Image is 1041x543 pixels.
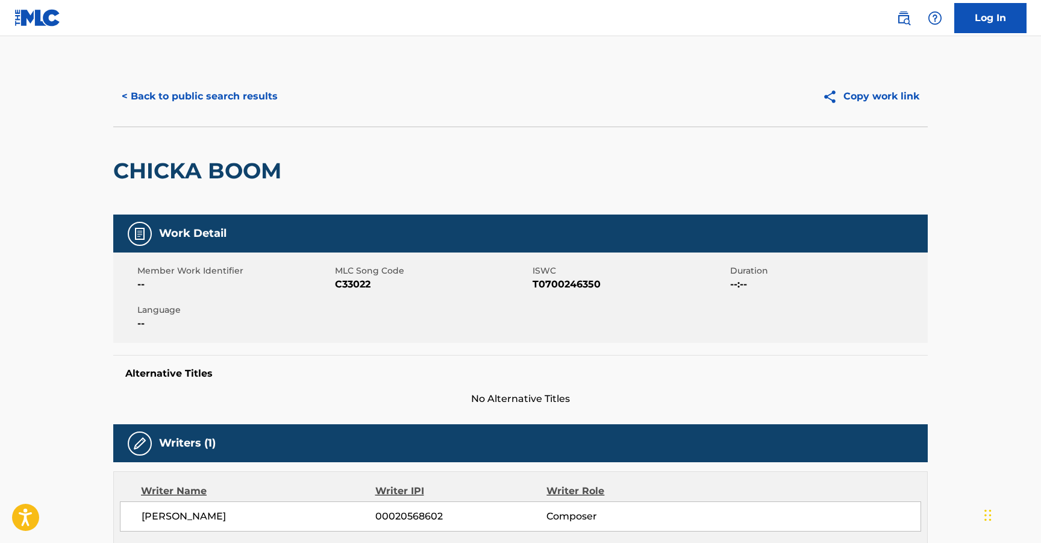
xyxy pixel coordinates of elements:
[730,277,925,292] span: --:--
[159,436,216,450] h5: Writers (1)
[335,265,530,277] span: MLC Song Code
[984,497,992,533] div: Drag
[375,509,546,524] span: 00020568602
[141,484,375,498] div: Writer Name
[814,81,928,111] button: Copy work link
[822,89,843,104] img: Copy work link
[546,509,702,524] span: Composer
[137,304,332,316] span: Language
[923,6,947,30] div: Help
[928,11,942,25] img: help
[113,81,286,111] button: < Back to public search results
[137,265,332,277] span: Member Work Identifier
[375,484,547,498] div: Writer IPI
[142,509,375,524] span: [PERSON_NAME]
[892,6,916,30] a: Public Search
[14,9,61,27] img: MLC Logo
[981,485,1041,543] iframe: Chat Widget
[896,11,911,25] img: search
[730,265,925,277] span: Duration
[159,227,227,240] h5: Work Detail
[335,277,530,292] span: C33022
[533,265,727,277] span: ISWC
[125,368,916,380] h5: Alternative Titles
[533,277,727,292] span: T0700246350
[133,227,147,241] img: Work Detail
[954,3,1027,33] a: Log In
[113,157,287,184] h2: CHICKA BOOM
[137,316,332,331] span: --
[137,277,332,292] span: --
[113,392,928,406] span: No Alternative Titles
[546,484,702,498] div: Writer Role
[133,436,147,451] img: Writers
